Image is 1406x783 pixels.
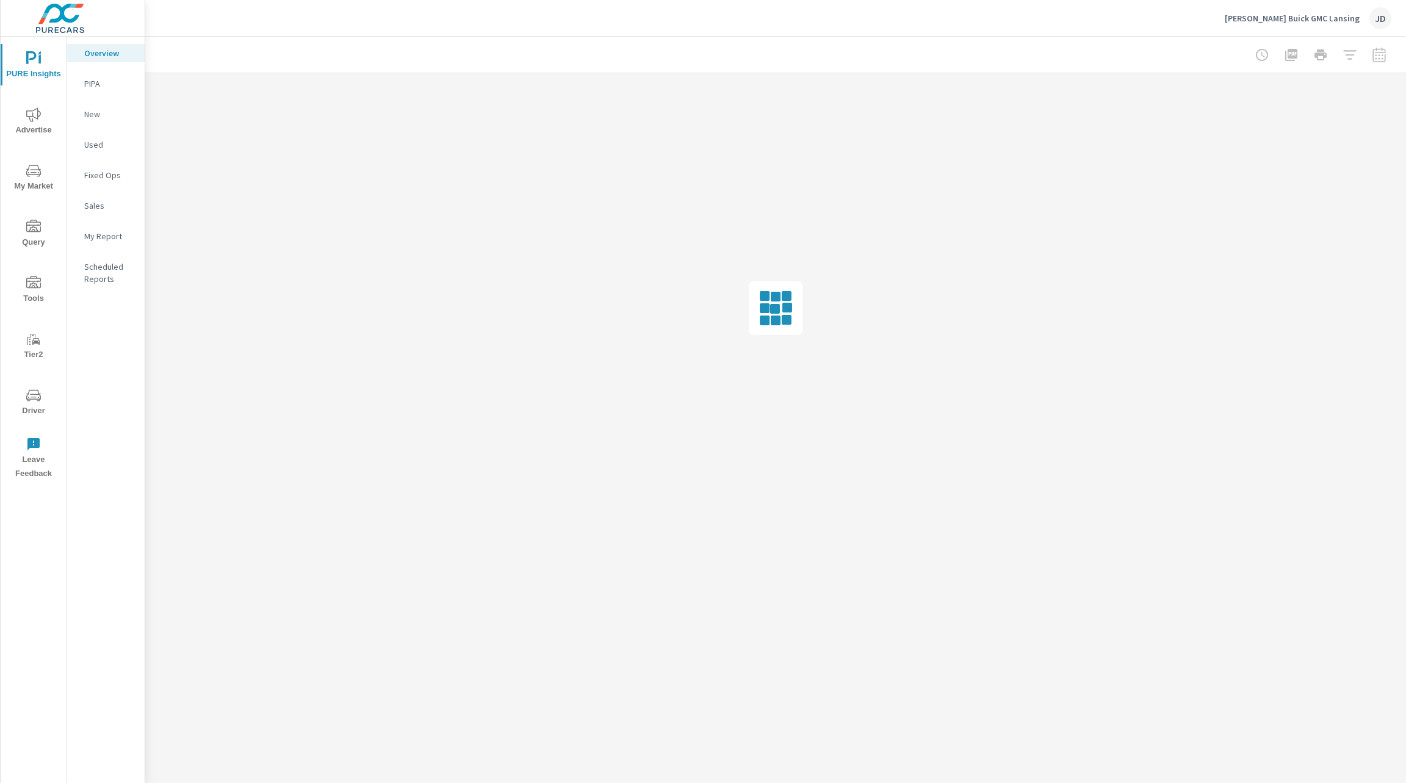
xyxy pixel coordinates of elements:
[84,230,135,242] p: My Report
[1369,7,1391,29] div: JD
[67,135,145,154] div: Used
[67,197,145,215] div: Sales
[67,74,145,93] div: PIPA
[4,388,63,418] span: Driver
[67,227,145,245] div: My Report
[67,166,145,184] div: Fixed Ops
[4,107,63,137] span: Advertise
[67,44,145,62] div: Overview
[84,200,135,212] p: Sales
[67,258,145,288] div: Scheduled Reports
[4,332,63,362] span: Tier2
[4,437,63,481] span: Leave Feedback
[84,169,135,181] p: Fixed Ops
[84,108,135,120] p: New
[67,105,145,123] div: New
[84,78,135,90] p: PIPA
[84,139,135,151] p: Used
[1225,13,1360,24] p: [PERSON_NAME] Buick GMC Lansing
[4,164,63,193] span: My Market
[4,51,63,81] span: PURE Insights
[84,47,135,59] p: Overview
[1,37,67,486] div: nav menu
[84,261,135,285] p: Scheduled Reports
[4,220,63,250] span: Query
[4,276,63,306] span: Tools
